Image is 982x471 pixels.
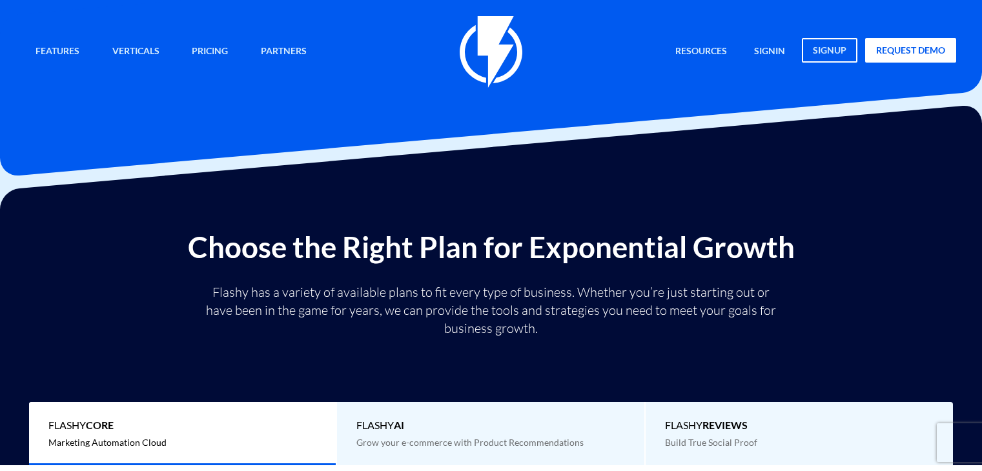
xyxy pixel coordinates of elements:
span: Flashy [48,418,316,433]
span: Flashy [665,418,934,433]
span: Build True Social Proof [665,437,757,448]
p: Flashy has a variety of available plans to fit every type of business. Whether you’re just starti... [201,283,782,337]
a: Features [26,38,89,66]
a: signin [744,38,795,66]
h2: Choose the Right Plan for Exponential Growth [10,231,972,263]
a: Verticals [103,38,169,66]
a: Resources [666,38,737,66]
b: Core [86,419,114,431]
span: Grow your e-commerce with Product Recommendations [356,437,584,448]
a: Pricing [182,38,238,66]
b: AI [394,419,404,431]
span: Marketing Automation Cloud [48,437,167,448]
b: REVIEWS [702,419,748,431]
a: Partners [251,38,316,66]
span: Flashy [356,418,624,433]
a: signup [802,38,857,63]
a: request demo [865,38,956,63]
